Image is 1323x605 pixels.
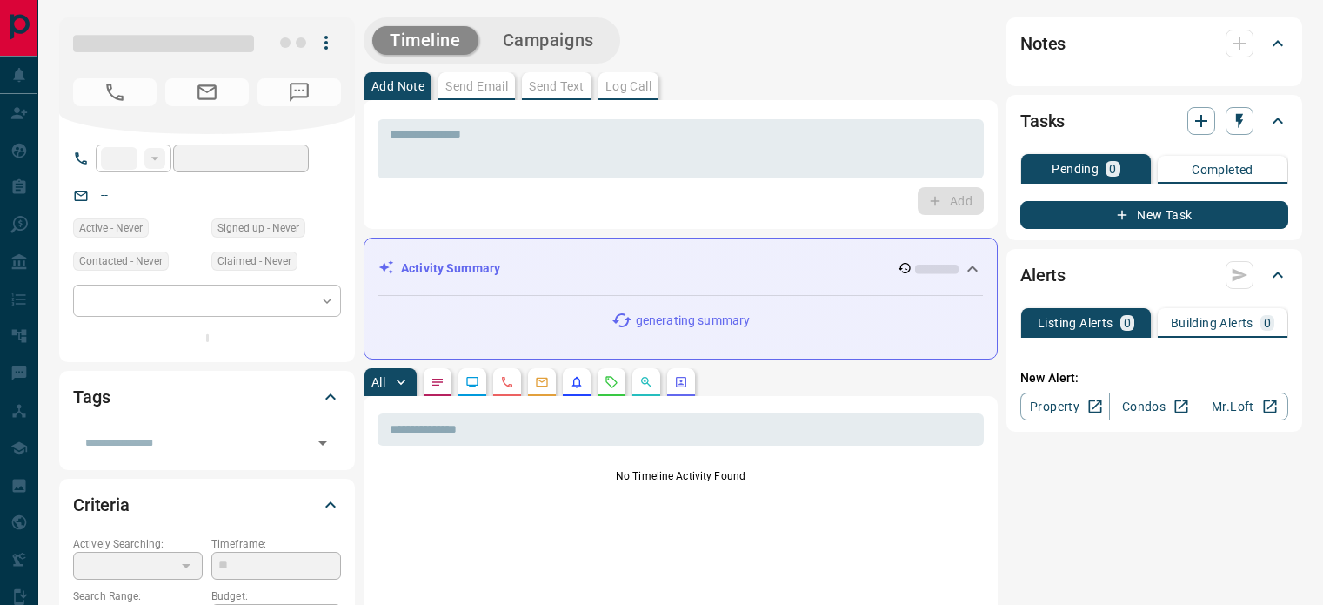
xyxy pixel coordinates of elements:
[73,376,341,418] div: Tags
[1038,317,1113,329] p: Listing Alerts
[73,536,203,552] p: Actively Searching:
[1020,107,1065,135] h2: Tasks
[1109,163,1116,175] p: 0
[401,259,500,278] p: Activity Summary
[378,468,984,484] p: No Timeline Activity Found
[79,252,163,270] span: Contacted - Never
[1020,23,1288,64] div: Notes
[211,588,341,604] p: Budget:
[1020,254,1288,296] div: Alerts
[311,431,335,455] button: Open
[1020,100,1288,142] div: Tasks
[73,484,341,526] div: Criteria
[101,188,108,202] a: --
[636,312,750,330] p: generating summary
[371,80,424,92] p: Add Note
[1020,261,1066,289] h2: Alerts
[73,491,130,519] h2: Criteria
[1124,317,1131,329] p: 0
[1020,393,1110,420] a: Property
[1020,30,1066,57] h2: Notes
[570,375,584,389] svg: Listing Alerts
[1109,393,1199,420] a: Condos
[485,26,611,55] button: Campaigns
[1052,163,1099,175] p: Pending
[500,375,514,389] svg: Calls
[1171,317,1253,329] p: Building Alerts
[1192,164,1253,176] p: Completed
[1020,201,1288,229] button: New Task
[605,375,618,389] svg: Requests
[465,375,479,389] svg: Lead Browsing Activity
[1264,317,1271,329] p: 0
[371,376,385,388] p: All
[1020,369,1288,387] p: New Alert:
[378,252,983,285] div: Activity Summary
[73,588,203,604] p: Search Range:
[79,219,143,237] span: Active - Never
[73,383,110,411] h2: Tags
[372,26,478,55] button: Timeline
[639,375,653,389] svg: Opportunities
[674,375,688,389] svg: Agent Actions
[217,219,299,237] span: Signed up - Never
[1199,393,1288,420] a: Mr.Loft
[211,536,341,552] p: Timeframe:
[73,78,157,106] span: No Number
[257,78,341,106] span: No Number
[431,375,444,389] svg: Notes
[165,78,249,106] span: No Email
[535,375,549,389] svg: Emails
[217,252,291,270] span: Claimed - Never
